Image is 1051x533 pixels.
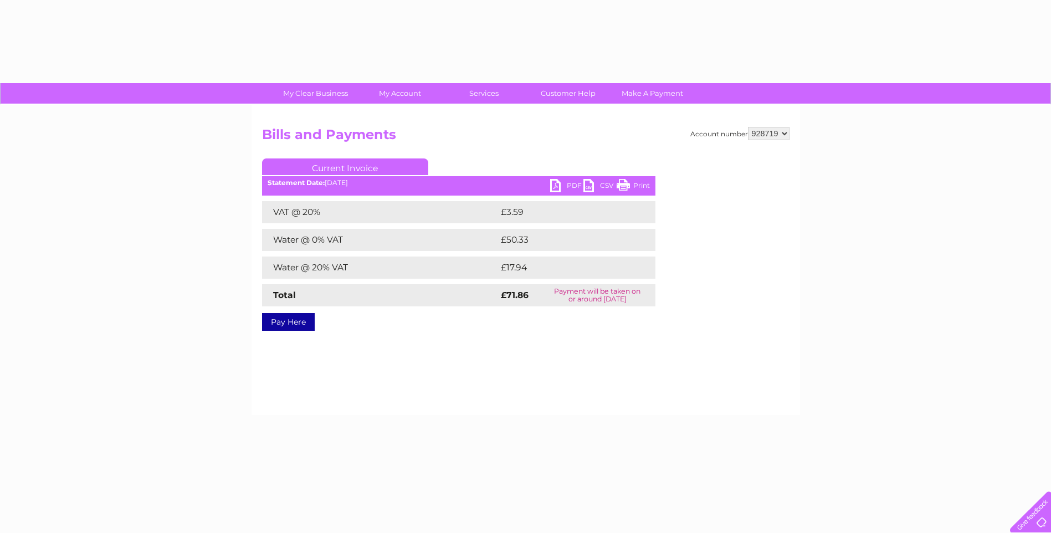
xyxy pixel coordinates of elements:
div: Account number [690,127,789,140]
a: Services [438,83,530,104]
a: Customer Help [522,83,614,104]
a: Print [617,179,650,195]
a: My Clear Business [270,83,361,104]
a: PDF [550,179,583,195]
td: Water @ 20% VAT [262,257,498,279]
a: Pay Here [262,313,315,331]
strong: £71.86 [501,290,529,300]
td: Payment will be taken on or around [DATE] [540,284,655,306]
td: £17.94 [498,257,632,279]
b: Statement Date: [268,178,325,187]
a: My Account [354,83,445,104]
div: [DATE] [262,179,655,187]
a: CSV [583,179,617,195]
a: Current Invoice [262,158,428,175]
td: £50.33 [498,229,633,251]
td: VAT @ 20% [262,201,498,223]
a: Make A Payment [607,83,698,104]
strong: Total [273,290,296,300]
td: Water @ 0% VAT [262,229,498,251]
h2: Bills and Payments [262,127,789,148]
td: £3.59 [498,201,629,223]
